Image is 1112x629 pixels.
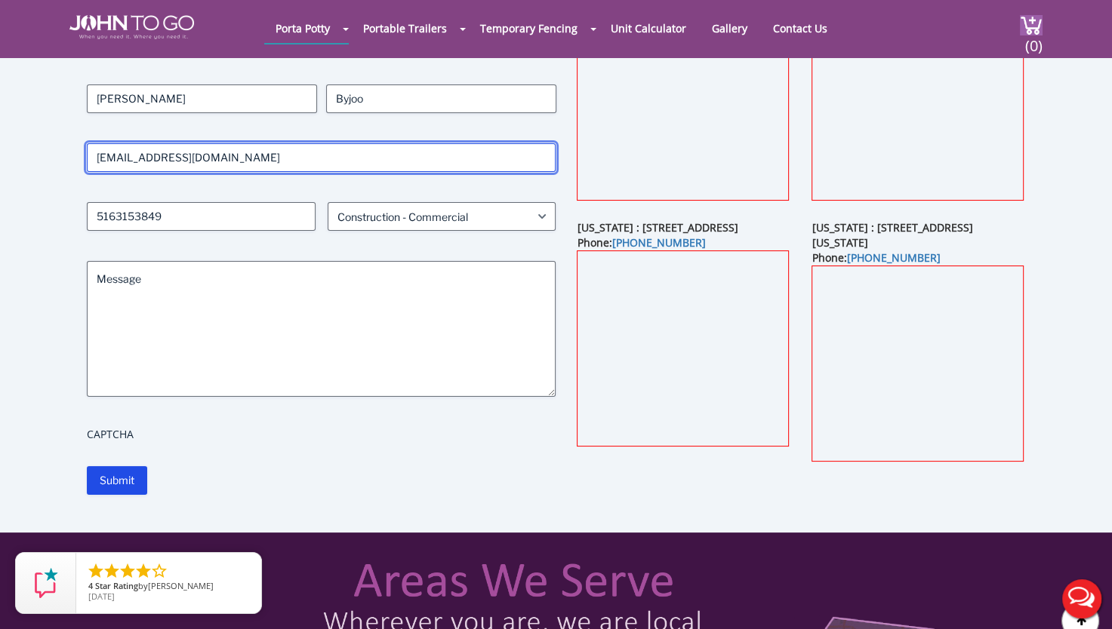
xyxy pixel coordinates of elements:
li:  [103,562,121,580]
span: (0) [1024,23,1043,56]
input: Phone [87,202,316,231]
span: [PERSON_NAME] [148,580,214,591]
a: [PHONE_NUMBER] [611,235,705,250]
a: Contact Us [762,14,839,43]
button: Live Chat [1052,569,1112,629]
img: cart a [1020,15,1043,35]
li:  [134,562,152,580]
input: Email [87,143,556,172]
b: Phone: [812,250,940,265]
input: First Name [87,84,317,113]
a: Porta Potty [264,14,341,43]
span: Star Rating [95,580,138,591]
label: CAPTCHA [87,427,556,442]
img: JOHN to go [69,15,194,39]
input: Submit [87,466,147,495]
span: by [88,581,249,592]
span: [DATE] [88,591,115,602]
a: Gallery [701,14,759,43]
a: [PHONE_NUMBER] [846,250,940,265]
span: 4 [88,580,93,591]
a: Temporary Fencing [469,14,589,43]
b: Phone: [577,235,705,250]
a: Unit Calculator [599,14,698,43]
b: [US_STATE] : [STREET_ADDRESS][US_STATE] [812,220,972,250]
a: Portable Trailers [352,14,458,43]
input: Last Name [326,84,556,113]
b: [US_STATE] : [STREET_ADDRESS] [577,220,738,235]
li:  [119,562,137,580]
li:  [150,562,168,580]
img: Review Rating [31,568,61,598]
li:  [87,562,105,580]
